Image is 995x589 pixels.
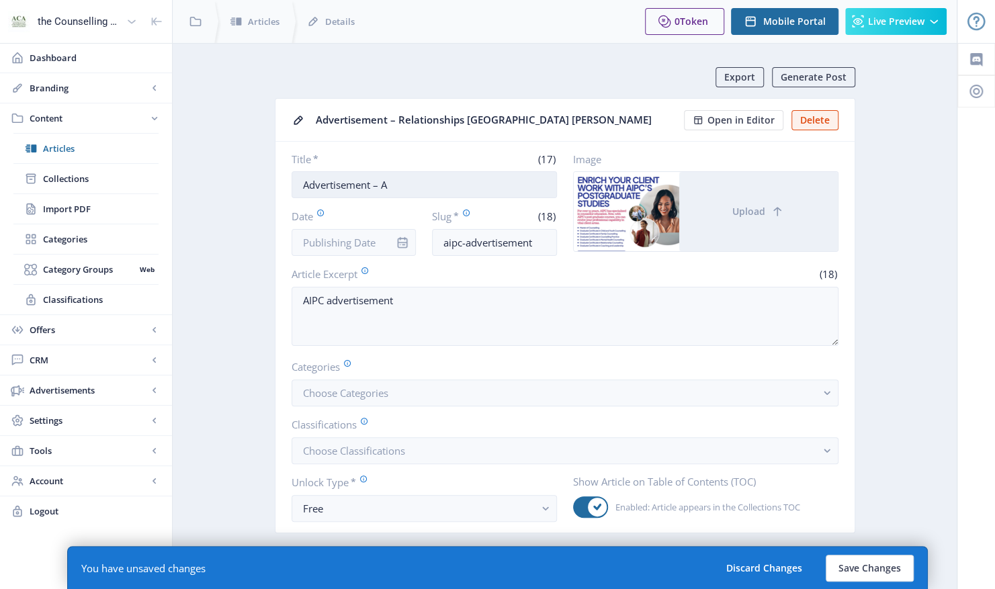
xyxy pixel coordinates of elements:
[763,16,826,27] span: Mobile Portal
[30,323,148,336] span: Offers
[396,236,409,249] nb-icon: info
[30,414,148,427] span: Settings
[845,8,947,35] button: Live Preview
[43,172,159,185] span: Collections
[81,561,206,575] div: You have unsaved changes
[13,285,159,314] a: Classifications
[732,206,765,217] span: Upload
[303,386,388,400] span: Choose Categories
[724,72,755,83] span: Export
[536,152,557,166] span: (17)
[292,229,417,256] input: Publishing Date
[536,210,557,223] span: (18)
[30,444,148,457] span: Tools
[292,209,406,224] label: Date
[608,499,800,515] span: Enabled: Article appears in the Collections TOC
[292,152,419,166] label: Title
[30,353,148,367] span: CRM
[680,15,708,28] span: Token
[303,500,535,516] div: Free
[30,51,161,64] span: Dashboard
[731,8,838,35] button: Mobile Portal
[30,474,148,488] span: Account
[645,8,724,35] button: 0Token
[292,379,838,406] button: Choose Categories
[292,359,828,374] label: Categories
[573,152,828,166] label: Image
[826,555,914,582] button: Save Changes
[713,555,815,582] button: Discard Changes
[8,11,30,32] img: properties.app_icon.jpeg
[791,110,838,130] button: Delete
[292,475,546,490] label: Unlock Type
[303,444,405,457] span: Choose Classifications
[292,417,828,432] label: Classifications
[13,164,159,193] a: Collections
[30,383,148,397] span: Advertisements
[248,15,279,28] span: Articles
[43,232,159,246] span: Categories
[707,115,775,126] span: Open in Editor
[30,111,148,125] span: Content
[679,172,838,251] button: Upload
[43,202,159,216] span: Import PDF
[43,142,159,155] span: Articles
[868,16,924,27] span: Live Preview
[13,224,159,254] a: Categories
[292,437,838,464] button: Choose Classifications
[43,293,159,306] span: Classifications
[135,263,159,276] nb-badge: Web
[573,475,828,488] label: Show Article on Table of Contents (TOC)
[325,15,355,28] span: Details
[292,495,557,522] button: Free
[772,67,855,87] button: Generate Post
[13,134,159,163] a: Articles
[716,67,764,87] button: Export
[684,110,783,130] button: Open in Editor
[43,263,135,276] span: Category Groups
[292,267,560,281] label: Article Excerpt
[13,255,159,284] a: Category GroupsWeb
[432,229,557,256] input: this-is-how-a-slug-looks-like
[13,194,159,224] a: Import PDF
[38,7,121,36] div: the Counselling Australia Magazine
[292,171,557,198] input: Type Article Title ...
[432,209,489,224] label: Slug
[316,109,676,130] div: Advertisement – Relationships [GEOGRAPHIC_DATA] [PERSON_NAME]
[30,81,148,95] span: Branding
[30,504,161,518] span: Logout
[781,72,847,83] span: Generate Post
[818,267,838,281] span: (18)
